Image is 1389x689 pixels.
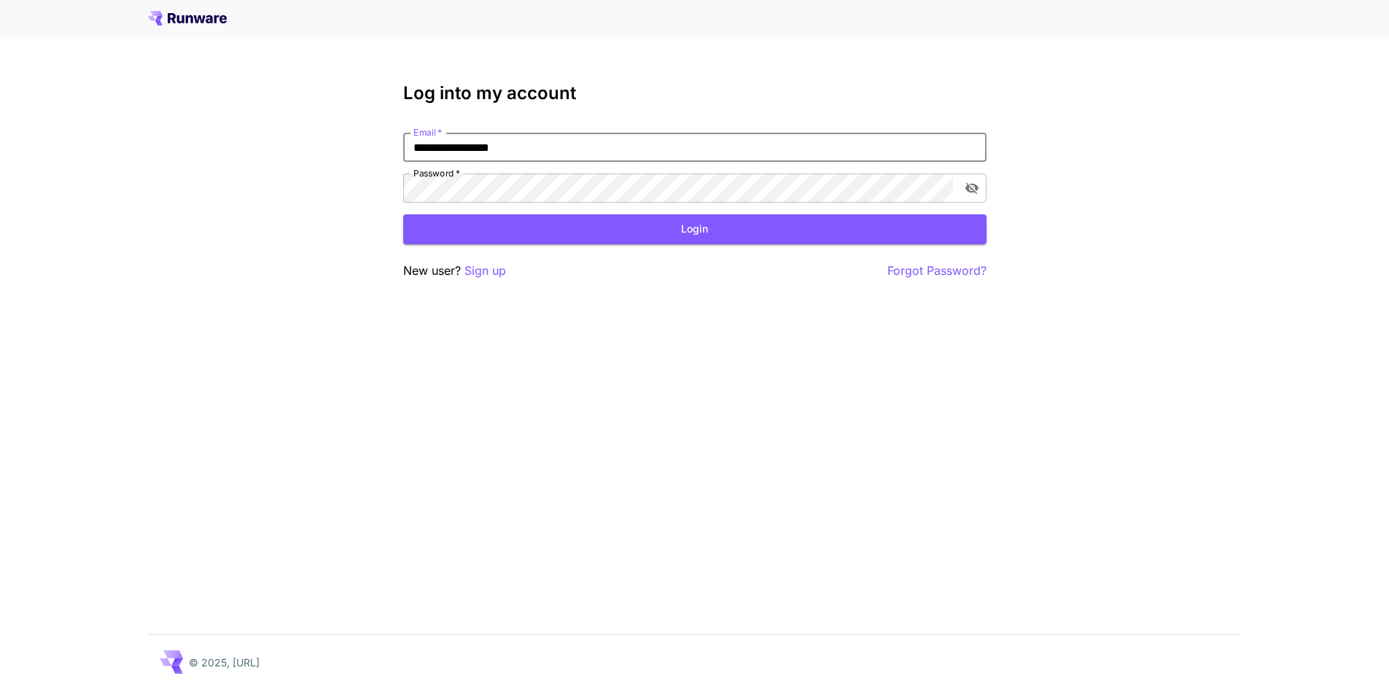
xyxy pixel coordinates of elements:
button: Sign up [464,262,506,280]
label: Email [413,126,442,139]
button: Forgot Password? [887,262,987,280]
button: toggle password visibility [959,175,985,201]
p: New user? [403,262,506,280]
button: Login [403,214,987,244]
h3: Log into my account [403,83,987,104]
label: Password [413,167,460,179]
p: © 2025, [URL] [189,655,260,670]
